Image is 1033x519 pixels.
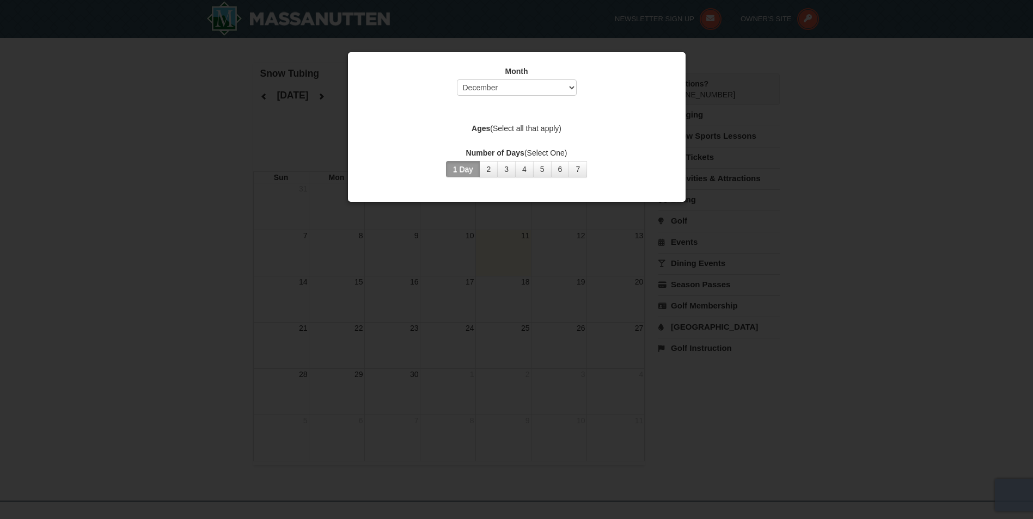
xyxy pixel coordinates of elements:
[505,67,528,76] strong: Month
[362,147,672,158] label: (Select One)
[569,161,587,177] button: 7
[497,161,516,177] button: 3
[446,161,480,177] button: 1 Day
[466,149,524,157] strong: Number of Days
[533,161,552,177] button: 5
[362,123,672,134] label: (Select all that apply)
[472,124,490,133] strong: Ages
[551,161,570,177] button: 6
[515,161,534,177] button: 4
[479,161,498,177] button: 2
